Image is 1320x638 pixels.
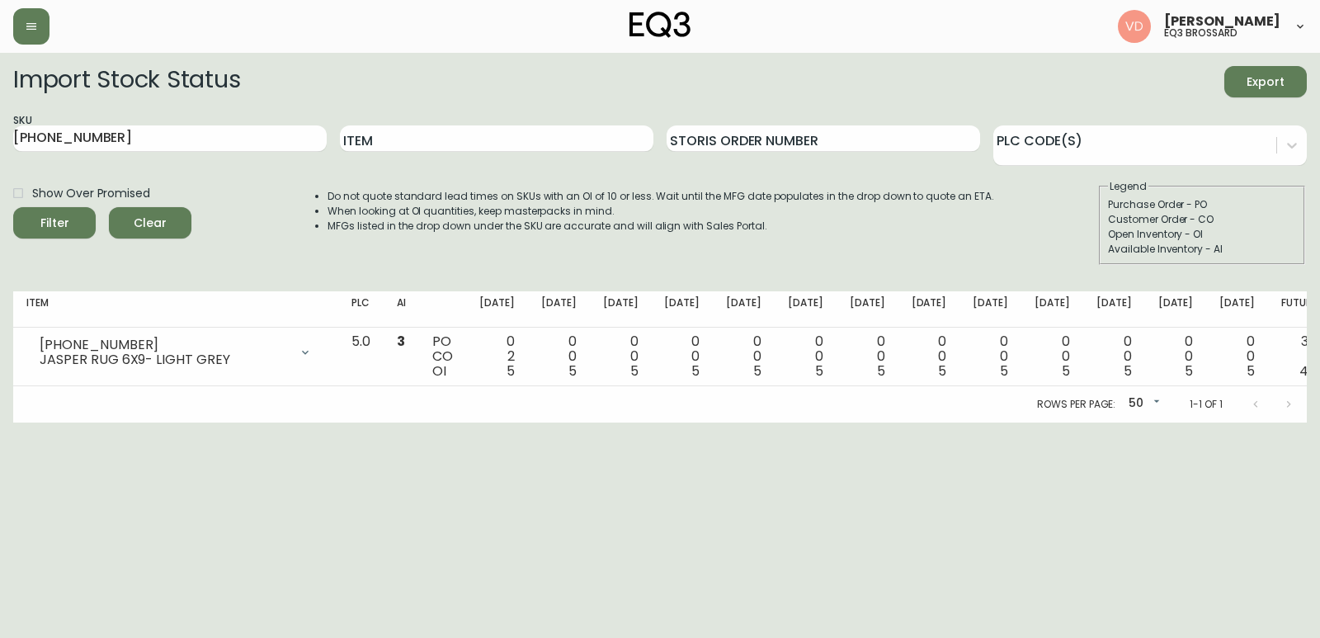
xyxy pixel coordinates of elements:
[1145,291,1207,328] th: [DATE]
[1219,334,1255,379] div: 0 0
[338,291,384,328] th: PLC
[541,334,577,379] div: 0 0
[338,328,384,386] td: 5.0
[753,362,761,380] span: 5
[1124,362,1132,380] span: 5
[1164,15,1280,28] span: [PERSON_NAME]
[1158,334,1194,379] div: 0 0
[788,334,823,379] div: 0 0
[40,213,69,234] div: Filter
[1021,291,1083,328] th: [DATE]
[691,362,700,380] span: 5
[13,291,338,328] th: Item
[507,362,515,380] span: 5
[877,362,885,380] span: 5
[384,291,419,328] th: AI
[629,12,691,38] img: logo
[1164,28,1237,38] h5: eq3 brossard
[1037,397,1115,412] p: Rows per page:
[528,291,590,328] th: [DATE]
[1096,334,1132,379] div: 0 0
[26,334,325,371] div: [PHONE_NUMBER]JASPER RUG 6X9- LIGHT GREY
[13,66,240,97] h2: Import Stock Status
[815,362,823,380] span: 5
[1108,212,1296,227] div: Customer Order - CO
[850,334,885,379] div: 0 0
[1247,362,1255,380] span: 5
[713,291,775,328] th: [DATE]
[651,291,713,328] th: [DATE]
[1122,390,1163,418] div: 50
[32,185,150,202] span: Show Over Promised
[938,362,946,380] span: 5
[568,362,577,380] span: 5
[1108,179,1148,194] legend: Legend
[664,334,700,379] div: 0 0
[1118,10,1151,43] img: 34cbe8de67806989076631741e6a7c6b
[1083,291,1145,328] th: [DATE]
[397,332,405,351] span: 3
[40,338,289,352] div: [PHONE_NUMBER]
[1108,242,1296,257] div: Available Inventory - AI
[109,207,191,239] button: Clear
[1108,227,1296,242] div: Open Inventory - OI
[328,204,994,219] li: When looking at OI quantities, keep masterpacks in mind.
[1035,334,1070,379] div: 0 0
[1281,334,1317,379] div: 37 2
[122,213,178,234] span: Clear
[775,291,837,328] th: [DATE]
[1237,72,1294,92] span: Export
[432,334,453,379] div: PO CO
[912,334,947,379] div: 0 0
[1299,362,1317,380] span: 40
[1185,362,1193,380] span: 5
[630,362,639,380] span: 5
[837,291,898,328] th: [DATE]
[973,334,1008,379] div: 0 0
[328,189,994,204] li: Do not quote standard lead times on SKUs with an OI of 10 or less. Wait until the MFG date popula...
[40,352,289,367] div: JASPER RUG 6X9- LIGHT GREY
[479,334,515,379] div: 0 2
[466,291,528,328] th: [DATE]
[1206,291,1268,328] th: [DATE]
[959,291,1021,328] th: [DATE]
[1062,362,1070,380] span: 5
[603,334,639,379] div: 0 0
[432,362,446,380] span: OI
[1190,397,1223,412] p: 1-1 of 1
[726,334,761,379] div: 0 0
[1108,197,1296,212] div: Purchase Order - PO
[13,207,96,239] button: Filter
[1000,362,1008,380] span: 5
[590,291,652,328] th: [DATE]
[328,219,994,234] li: MFGs listed in the drop down under the SKU are accurate and will align with Sales Portal.
[1224,66,1307,97] button: Export
[898,291,960,328] th: [DATE]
